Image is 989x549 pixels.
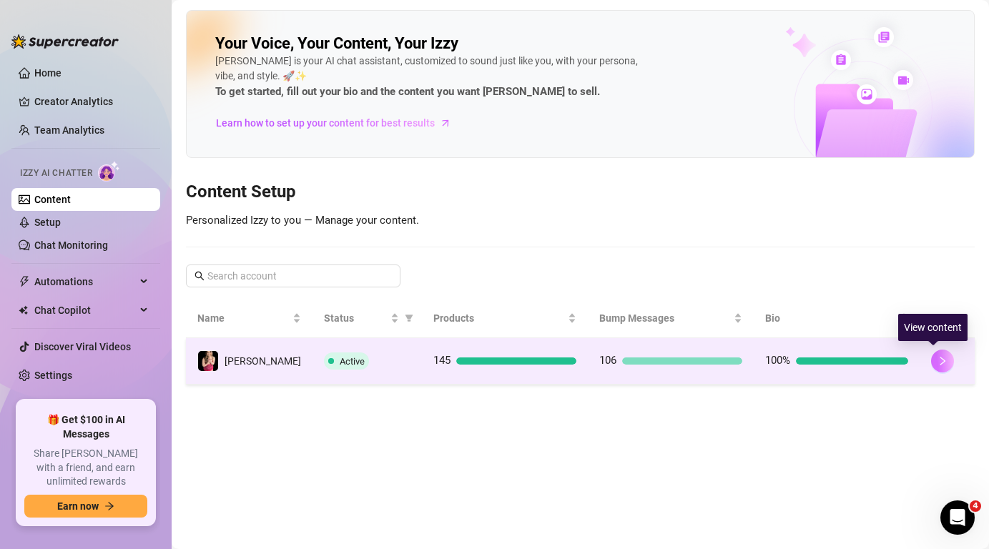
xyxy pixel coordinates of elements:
[34,217,61,228] a: Setup
[197,310,290,326] span: Name
[34,270,136,293] span: Automations
[588,299,754,338] th: Bump Messages
[34,341,131,352] a: Discover Viral Videos
[195,271,205,281] span: search
[752,11,974,157] img: ai-chatter-content-library-cLFOSyPT.png
[186,214,419,227] span: Personalized Izzy to you — Manage your content.
[34,239,108,251] a: Chat Monitoring
[599,354,616,367] span: 106
[402,307,416,329] span: filter
[898,314,968,341] div: View content
[215,112,462,134] a: Learn how to set up your content for best results
[433,310,565,326] span: Products
[198,351,218,371] img: Erin
[11,34,119,49] img: logo-BBDzfeDw.svg
[34,370,72,381] a: Settings
[24,413,147,441] span: 🎁 Get $100 in AI Messages
[57,500,99,512] span: Earn now
[34,67,61,79] a: Home
[754,299,920,338] th: Bio
[34,90,149,113] a: Creator Analytics
[215,54,644,101] div: [PERSON_NAME] is your AI chat assistant, customized to sound just like you, with your persona, vi...
[104,501,114,511] span: arrow-right
[34,124,104,136] a: Team Analytics
[24,447,147,489] span: Share [PERSON_NAME] with a friend, and earn unlimited rewards
[938,356,948,366] span: right
[34,194,71,205] a: Content
[940,500,975,535] iframe: Intercom live chat
[324,310,388,326] span: Status
[405,314,413,322] span: filter
[422,299,588,338] th: Products
[599,310,731,326] span: Bump Messages
[186,181,975,204] h3: Content Setup
[931,350,954,372] button: right
[20,167,92,180] span: Izzy AI Chatter
[19,276,30,287] span: thunderbolt
[207,268,380,284] input: Search account
[340,356,365,367] span: Active
[186,299,313,338] th: Name
[765,310,897,326] span: Bio
[433,354,451,367] span: 145
[24,495,147,518] button: Earn nowarrow-right
[970,500,981,512] span: 4
[765,354,790,367] span: 100%
[215,34,458,54] h2: Your Voice, Your Content, Your Izzy
[438,116,453,130] span: arrow-right
[313,299,422,338] th: Status
[216,115,435,131] span: Learn how to set up your content for best results
[98,161,120,182] img: AI Chatter
[34,299,136,322] span: Chat Copilot
[225,355,301,367] span: [PERSON_NAME]
[19,305,28,315] img: Chat Copilot
[215,85,600,98] strong: To get started, fill out your bio and the content you want [PERSON_NAME] to sell.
